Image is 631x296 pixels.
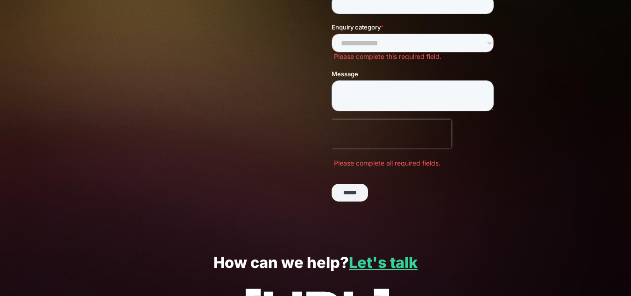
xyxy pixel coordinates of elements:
[349,253,418,272] a: Let's talk
[20,254,610,272] p: How can we help?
